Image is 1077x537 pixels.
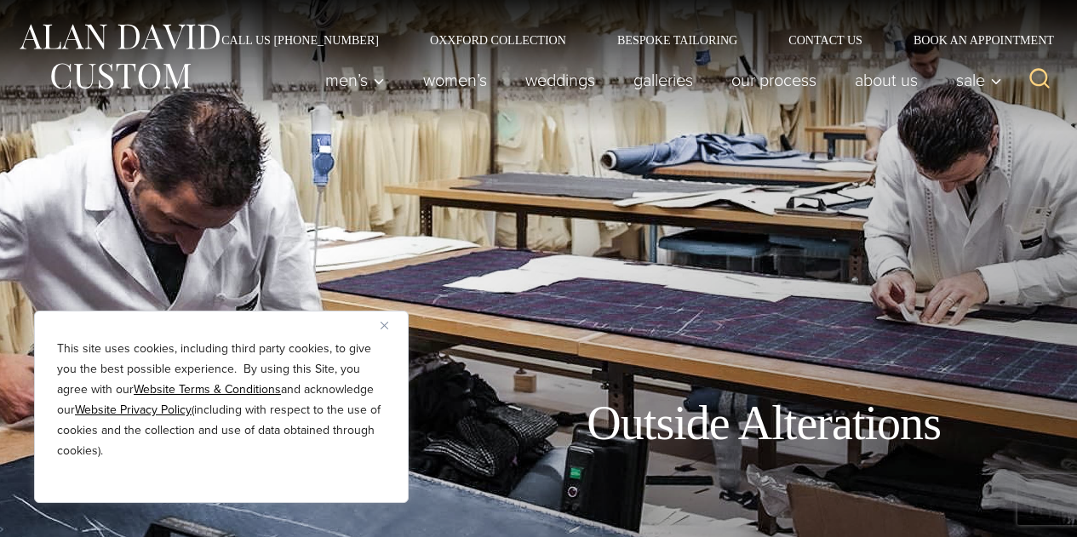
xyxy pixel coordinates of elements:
span: Men’s [325,71,385,89]
a: weddings [507,63,615,97]
nav: Secondary Navigation [196,34,1060,46]
nav: Primary Navigation [306,63,1011,97]
a: About Us [836,63,937,97]
a: Contact Us [763,34,888,46]
a: Our Process [713,63,836,97]
a: Women’s [404,63,507,97]
span: Sale [956,71,1002,89]
a: Oxxford Collection [404,34,592,46]
h1: Outside Alterations [587,395,941,452]
a: Bespoke Tailoring [592,34,763,46]
img: Alan David Custom [17,19,221,94]
a: Call Us [PHONE_NUMBER] [196,34,404,46]
a: Book an Appointment [888,34,1060,46]
button: View Search Form [1019,60,1060,100]
a: Website Terms & Conditions [134,380,281,398]
button: Close [381,315,401,335]
a: Website Privacy Policy [75,401,192,419]
a: Galleries [615,63,713,97]
p: This site uses cookies, including third party cookies, to give you the best possible experience. ... [57,339,386,461]
img: Close [381,322,388,329]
